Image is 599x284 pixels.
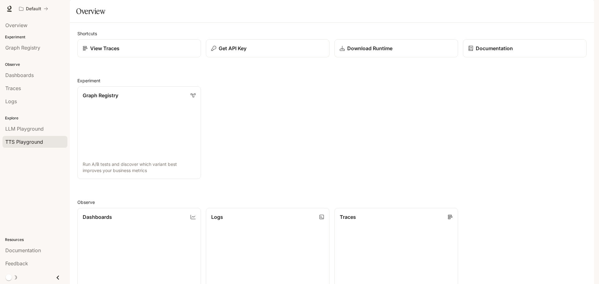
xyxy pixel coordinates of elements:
h2: Experiment [77,77,587,84]
p: Logs [211,213,223,221]
button: Get API Key [206,39,329,57]
p: Default [26,6,41,12]
a: Download Runtime [334,39,458,57]
h1: Overview [76,5,105,17]
p: Download Runtime [347,45,392,52]
a: Documentation [463,39,587,57]
h2: Shortcuts [77,30,587,37]
p: Run A/B tests and discover which variant best improves your business metrics [83,161,196,174]
a: View Traces [77,39,201,57]
p: Get API Key [219,45,246,52]
p: Graph Registry [83,92,118,99]
p: View Traces [90,45,119,52]
a: Graph RegistryRun A/B tests and discover which variant best improves your business metrics [77,86,201,179]
p: Documentation [476,45,513,52]
button: All workspaces [16,2,51,15]
p: Dashboards [83,213,112,221]
p: Traces [340,213,356,221]
h2: Observe [77,199,587,205]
